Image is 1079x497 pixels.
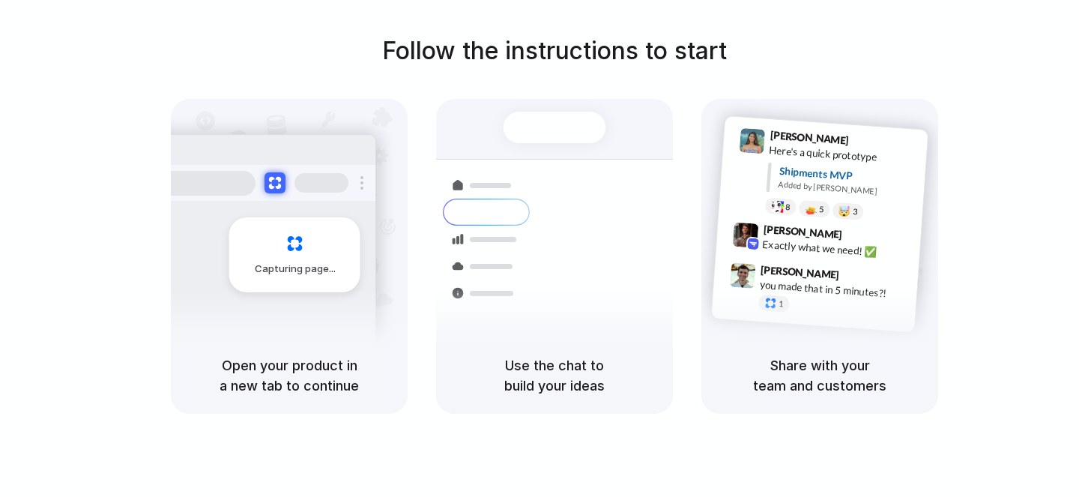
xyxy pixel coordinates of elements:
span: 9:47 AM [844,269,874,287]
h5: Open your product in a new tab to continue [189,355,390,396]
span: 9:42 AM [847,229,877,247]
span: 8 [785,203,791,211]
div: you made that in 5 minutes?! [759,277,909,303]
span: 5 [819,205,824,214]
span: Capturing page [255,262,338,277]
h1: Follow the instructions to start [382,33,727,69]
span: [PERSON_NAME] [761,262,840,283]
div: Added by [PERSON_NAME] [778,178,916,200]
span: 3 [853,208,858,216]
div: 🤯 [838,206,851,217]
div: Shipments MVP [779,163,917,188]
span: 1 [779,300,784,308]
h5: Share with your team and customers [719,355,920,396]
span: 9:41 AM [853,134,884,152]
div: Here's a quick prototype [769,142,919,168]
span: [PERSON_NAME] [770,127,849,148]
span: [PERSON_NAME] [763,221,842,243]
h5: Use the chat to build your ideas [454,355,655,396]
div: Exactly what we need! ✅ [762,237,912,262]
